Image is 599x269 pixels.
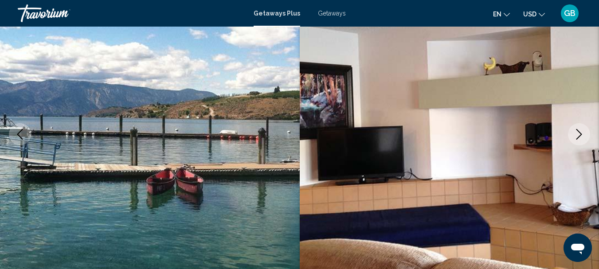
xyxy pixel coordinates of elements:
span: USD [523,11,536,18]
a: Travorium [18,4,245,22]
button: Previous image [9,123,31,145]
button: Change currency [523,8,545,20]
button: User Menu [558,4,581,23]
button: Next image [568,123,590,145]
button: Change language [493,8,510,20]
a: Getaways [318,10,346,17]
span: GB [564,9,576,18]
iframe: Button to launch messaging window [564,234,592,262]
a: Getaways Plus [254,10,300,17]
span: en [493,11,501,18]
